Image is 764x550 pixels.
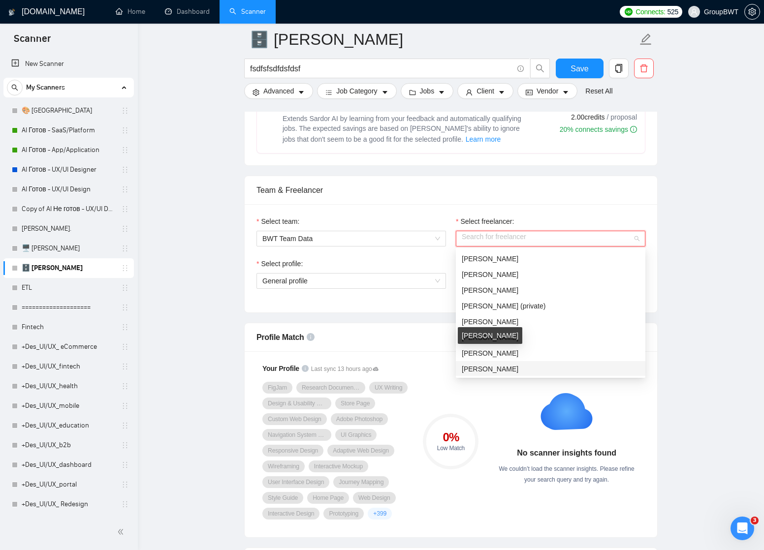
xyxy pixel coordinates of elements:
iframe: Intercom live chat [731,517,754,540]
span: holder [121,304,129,311]
span: caret-down [298,89,305,96]
span: holder [121,126,129,134]
a: [PERSON_NAME]. [22,219,115,239]
a: +Des_UI/UX_ Redesign [22,494,115,514]
button: idcardVendorcaret-down [517,83,577,99]
span: user [691,8,698,15]
button: copy [609,59,629,78]
span: setting [253,89,259,96]
img: upwork-logo.png [625,8,633,16]
span: [PERSON_NAME] [462,318,518,326]
span: idcard [526,89,533,96]
span: delete [635,64,653,73]
span: holder [121,343,129,351]
span: My Scanners [26,78,65,97]
span: holder [121,264,129,272]
a: 🖥️ [PERSON_NAME] [22,239,115,258]
img: logo [8,4,15,20]
span: [PERSON_NAME] (private) [462,302,545,310]
div: 0 % [423,431,478,443]
span: [PERSON_NAME] [462,255,518,263]
span: holder [121,323,129,331]
button: search [530,59,550,78]
span: Vendor [537,86,558,96]
button: folderJobscaret-down [401,83,454,99]
span: setting [745,8,760,16]
span: info-circle [307,333,315,341]
a: AI Готов - SaaS/Platform [22,121,115,140]
span: UX Writing [375,384,402,392]
span: holder [121,225,129,233]
span: General profile [262,277,308,285]
button: Laziza AI NEWExtends Sardor AI by learning from your feedback and automatically qualifying jobs. ... [465,133,502,145]
span: holder [121,363,129,370]
span: Store Page [341,399,370,407]
span: FigJam [268,384,287,392]
span: [PERSON_NAME] [462,365,518,373]
a: dashboardDashboard [165,7,210,16]
a: AI Готов - UX/UI Designer [22,160,115,180]
span: holder [121,244,129,252]
strong: No scanner insights found [517,449,616,457]
span: Save [571,62,588,75]
span: holder [121,481,129,489]
span: caret-down [382,89,388,96]
button: barsJob Categorycaret-down [317,83,396,99]
button: Save [556,59,604,78]
span: Scanner [6,31,59,52]
span: holder [121,166,129,174]
span: caret-down [438,89,445,96]
span: holder [121,205,129,213]
button: userClientcaret-down [457,83,513,99]
span: 3 [751,517,759,524]
span: Journey Mapping [339,478,383,486]
span: Job Category [336,86,377,96]
span: holder [121,382,129,390]
a: +Des_UI/UX_portal [22,475,115,494]
input: Search Freelance Jobs... [250,62,513,75]
span: holder [121,402,129,410]
span: Client [477,86,494,96]
a: 🗄️ [PERSON_NAME] [22,258,115,278]
a: 🎨 [GEOGRAPHIC_DATA] [22,101,115,121]
a: ETL [22,278,115,298]
button: setting [744,4,760,20]
span: bars [325,89,332,96]
div: Team & Freelancer [256,176,645,204]
a: searchScanner [229,7,266,16]
span: edit [639,33,652,46]
span: [PERSON_NAME] [462,271,518,278]
a: homeHome [116,7,145,16]
span: holder [121,461,129,469]
span: Interactive Design [268,510,314,518]
span: / proposal [607,112,637,122]
a: +Des_UI/UX_health [22,376,115,396]
span: We couldn’t load the scanner insights. Please refine your search query and try again. [499,465,634,483]
span: [PERSON_NAME] [462,286,518,294]
a: +Des_UI/UX_mobile [22,396,115,416]
span: Navigation System Design [268,431,326,439]
span: Prototyping [329,510,358,518]
span: search [531,64,549,73]
span: search [7,84,22,91]
div: 20% connects savings [560,124,637,134]
span: holder [121,146,129,154]
a: AI Готов - UX/UI Design [22,180,115,199]
span: holder [121,107,129,115]
li: New Scanner [3,54,134,74]
span: Wireframing [268,462,299,470]
span: + 399 [373,510,386,518]
span: Home Page [313,494,344,502]
button: search [7,80,23,95]
div: Please enter Select freelancer: [456,246,645,257]
a: New Scanner [11,54,126,74]
a: Fintech [22,317,115,337]
span: 2.00 credits [571,112,605,122]
span: holder [121,422,129,429]
span: Adaptive Web Design [333,447,389,455]
span: holder [121,441,129,449]
span: User Interface Design [268,478,324,486]
span: Extends Sardor AI by learning from your feedback and automatically qualifying jobs. The expected ... [283,115,521,143]
span: UI Graphics [341,431,371,439]
a: setting [744,8,760,16]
